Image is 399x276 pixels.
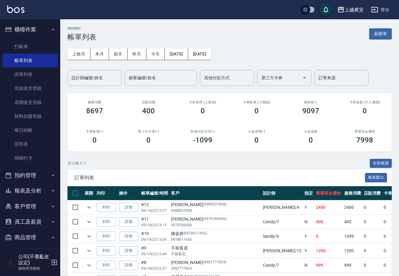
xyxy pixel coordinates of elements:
[369,28,392,39] button: 新開單
[86,107,103,115] h3: 8697
[303,244,314,258] td: Y
[97,232,116,241] button: 列印
[109,49,128,60] button: 前天
[146,49,165,60] button: 今天
[188,49,211,60] button: [DATE]
[5,256,17,268] img: Person
[203,202,226,208] p: (0988537858)
[171,266,260,271] p: 0987777833
[140,215,170,229] td: #11
[2,183,58,199] button: 報表及分析
[171,216,260,222] div: [PERSON_NAME]
[2,40,58,54] a: 打帳單
[362,200,382,215] td: 0
[95,186,117,200] th: 列印
[117,186,140,200] th: 操作
[119,217,138,227] a: 詳情
[2,109,58,123] a: 材料自購登錄
[343,244,363,258] td: 1200
[362,244,382,258] td: 0
[2,22,58,37] button: 櫃檯作業
[314,244,343,258] td: 1200
[67,33,96,41] h3: 帳單列表
[2,214,58,230] button: 員工及薪資
[320,4,332,16] button: save
[201,107,205,115] h3: 0
[343,200,363,215] td: 2400
[140,186,170,200] th: 帳單編號/時間
[83,186,95,200] th: 展開
[314,215,343,229] td: 400
[237,100,277,104] h2: 卡券販賣 (入業績)
[261,258,303,272] td: Candy /7
[237,130,277,133] h2: 入金使用(-)
[291,130,331,133] h2: 入金儲值
[314,258,343,272] td: 999
[140,200,170,215] td: #12
[303,215,314,229] td: N
[75,100,114,104] h3: 服務消費
[261,200,303,215] td: [PERSON_NAME] /A
[165,49,188,60] button: [DATE]
[183,100,223,104] h2: 卡券使用 (入業績)
[171,208,260,213] p: 0988537858
[171,222,260,228] p: 0970186000
[119,246,138,256] a: 詳情
[141,266,168,271] p: 09/14 (日) 12:37
[128,49,146,60] button: 昨天
[97,217,116,227] button: 列印
[85,203,94,212] button: expand row
[67,49,90,60] button: 上個月
[314,200,343,215] td: 2400
[75,175,365,181] span: 訂單列表
[303,258,314,272] td: N
[2,137,58,151] a: 排班表
[90,49,109,60] button: 本月
[193,136,212,144] h3: -1099
[261,229,303,243] td: Sandy /S
[261,215,303,229] td: Candy /7
[67,161,86,166] p: 共 12 筆, 1 / 1
[171,237,260,242] p: 0978011436
[141,208,168,213] p: 09/14 (日) 13:27
[67,27,96,30] h2: ORDERS
[85,232,94,241] button: expand row
[203,259,226,266] p: (0987777833)
[2,230,58,245] button: 商品管理
[344,6,364,14] div: 上越農安
[356,136,373,144] h3: 7998
[309,136,313,144] h3: 0
[97,261,116,270] button: 列印
[369,31,392,36] a: 新開單
[261,186,303,200] th: 設計師
[119,203,138,212] a: 詳情
[75,130,114,133] h2: 卡券使用(-)
[370,159,392,168] button: 全部展開
[18,254,49,266] h5: 公司(不要亂改設定)
[184,231,207,237] p: (0978011436)
[369,4,392,15] button: 登出
[146,136,151,144] h3: 0
[129,130,169,133] h2: 第三方卡券(-)
[345,130,385,133] h2: 營業現金應收
[140,258,170,272] td: #8
[85,217,94,226] button: expand row
[85,246,94,255] button: expand row
[141,222,168,228] p: 09/14 (日) 13:13
[2,168,58,183] button: 預約管理
[261,244,303,258] td: [PERSON_NAME] /12
[291,100,331,104] h2: 業績收入
[2,67,58,81] a: 掛單列表
[97,203,116,212] button: 列印
[303,200,314,215] td: Y
[343,229,363,243] td: 1099
[2,54,58,67] a: 帳單列表
[343,258,363,272] td: 999
[142,107,155,115] h3: 400
[141,237,168,242] p: 09/14 (日) 13:04
[303,229,314,243] td: Y
[254,107,259,115] h3: 0
[171,259,260,266] div: [PERSON_NAME]
[2,81,58,95] a: 現金收支登錄
[345,100,385,104] h2: 卡券販賣 (不入業績)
